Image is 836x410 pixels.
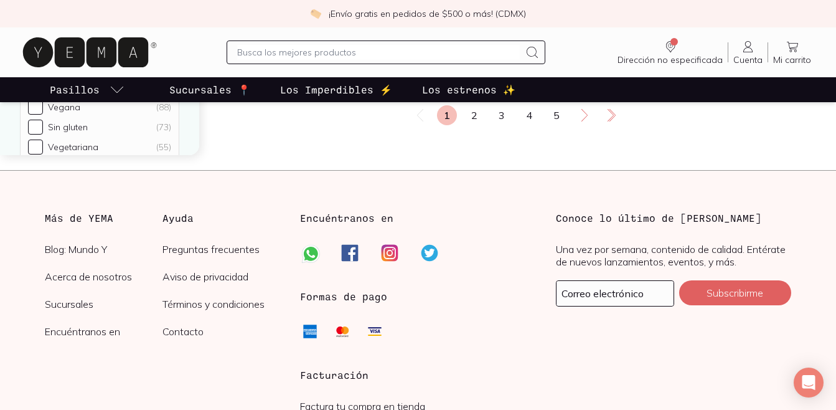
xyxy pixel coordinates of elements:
[45,270,162,283] a: Acerca de nosotros
[679,280,791,305] button: Subscribirme
[162,211,280,226] h3: Ayuda
[45,298,162,310] a: Sucursales
[437,105,457,125] a: 1
[167,77,253,102] a: Sucursales 📍
[728,39,768,65] a: Cuenta
[28,100,43,115] input: Vegana(88)
[45,325,162,338] a: Encuéntranos en
[162,298,280,310] a: Términos y condiciones
[464,105,484,125] a: 2
[162,325,280,338] a: Contacto
[280,82,392,97] p: Los Imperdibles ⚡️
[519,105,539,125] a: 4
[420,77,518,102] a: Los estrenos ✨
[28,120,43,135] input: Sin gluten(73)
[278,77,395,102] a: Los Imperdibles ⚡️
[237,45,520,60] input: Busca los mejores productos
[768,39,816,65] a: Mi carrito
[48,122,88,133] div: Sin gluten
[156,141,171,153] div: (55)
[556,211,791,226] h3: Conoce lo último de [PERSON_NAME]
[45,243,162,255] a: Blog: Mundo Y
[300,368,535,383] h3: Facturación
[48,141,98,153] div: Vegetariana
[156,122,171,133] div: (73)
[557,281,674,306] input: mimail@gmail.com
[48,102,80,113] div: Vegana
[613,39,728,65] a: Dirección no especificada
[329,7,526,20] p: ¡Envío gratis en pedidos de $500 o más! (CDMX)
[162,243,280,255] a: Preguntas frecuentes
[422,82,515,97] p: Los estrenos ✨
[310,8,321,19] img: check
[47,77,127,102] a: pasillo-todos-link
[618,54,723,65] span: Dirección no especificada
[45,211,162,226] h3: Más de YEMA
[794,368,824,398] div: Open Intercom Messenger
[300,211,393,226] h3: Encuéntranos en
[556,243,791,268] p: Una vez por semana, contenido de calidad. Entérate de nuevos lanzamientos, eventos, y más.
[169,82,250,97] p: Sucursales 📍
[50,82,100,97] p: Pasillos
[492,105,512,125] a: 3
[156,102,171,113] div: (88)
[547,105,566,125] a: 5
[733,54,763,65] span: Cuenta
[300,289,387,304] h3: Formas de pago
[773,54,811,65] span: Mi carrito
[162,270,280,283] a: Aviso de privacidad
[28,140,43,155] input: Vegetariana(55)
